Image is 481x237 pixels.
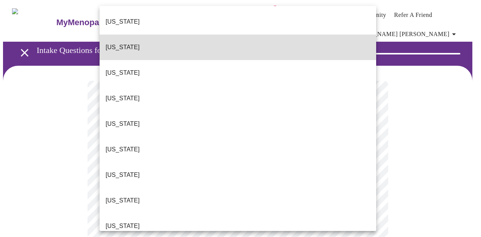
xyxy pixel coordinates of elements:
[106,145,140,154] p: [US_STATE]
[106,222,140,231] p: [US_STATE]
[106,119,140,128] p: [US_STATE]
[106,196,140,205] p: [US_STATE]
[106,68,140,77] p: [US_STATE]
[106,17,140,26] p: [US_STATE]
[106,171,140,180] p: [US_STATE]
[106,43,140,52] p: [US_STATE]
[106,94,140,103] p: [US_STATE]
